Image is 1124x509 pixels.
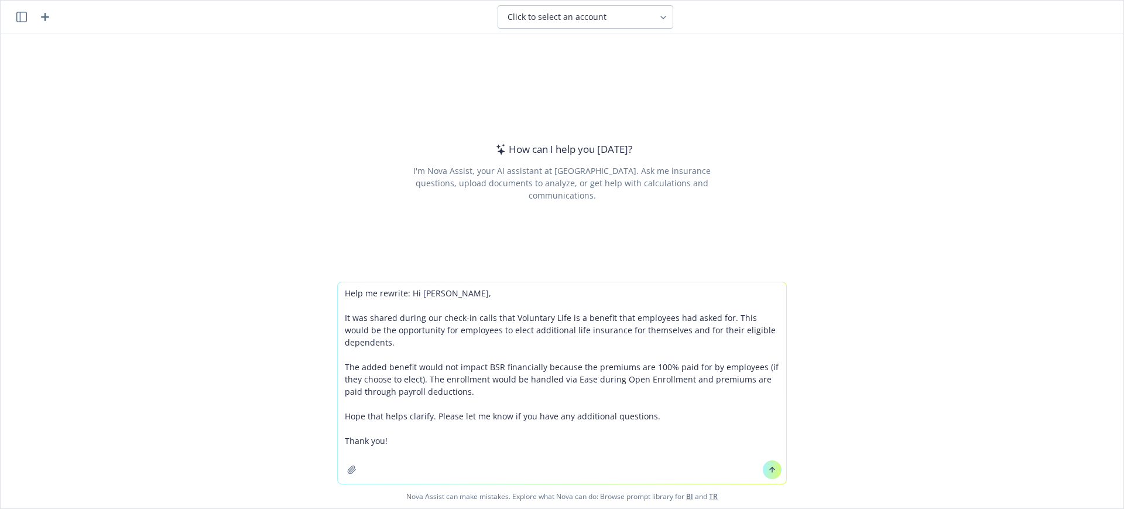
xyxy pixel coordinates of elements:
[5,484,1119,508] span: Nova Assist can make mistakes. Explore what Nova can do: Browse prompt library for and
[508,11,606,23] span: Click to select an account
[397,165,727,201] div: I'm Nova Assist, your AI assistant at [GEOGRAPHIC_DATA]. Ask me insurance questions, upload docum...
[709,491,718,501] a: TR
[686,491,693,501] a: BI
[498,5,673,29] button: Click to select an account
[492,142,632,157] div: How can I help you [DATE]?
[338,282,786,484] textarea: Help me rewrite: Hi [PERSON_NAME], It was shared during our check-in calls that Voluntary Life is...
